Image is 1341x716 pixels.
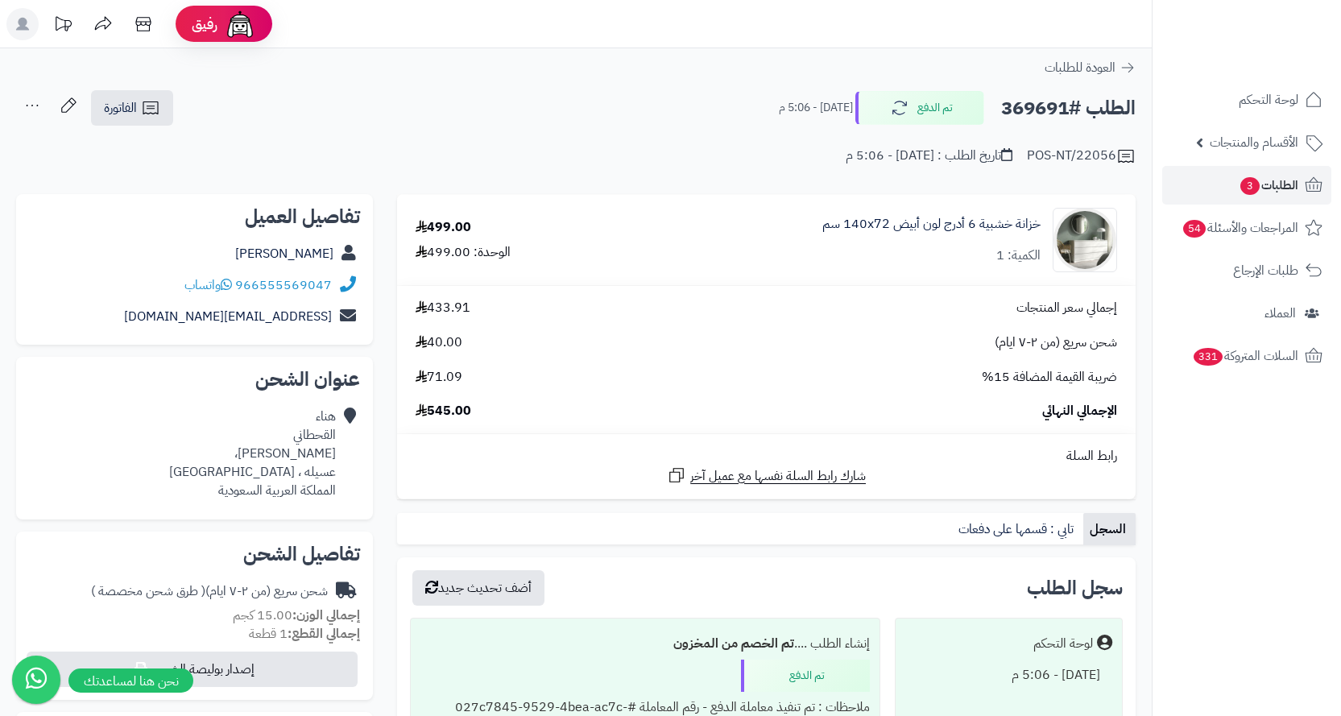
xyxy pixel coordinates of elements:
span: 40.00 [416,333,462,352]
strong: إجمالي القطع: [288,624,360,644]
a: الطلبات3 [1162,166,1331,205]
span: 433.91 [416,299,470,317]
a: السلات المتروكة331 [1162,337,1331,375]
div: شحن سريع (من ٢-٧ ايام) [91,582,328,601]
button: إصدار بوليصة الشحن [27,652,358,687]
a: [EMAIL_ADDRESS][DOMAIN_NAME] [124,307,332,326]
small: 15.00 كجم [233,606,360,625]
div: [DATE] - 5:06 م [905,660,1112,691]
h2: الطلب #369691 [1001,92,1136,125]
a: واتساب [184,275,232,295]
a: العودة للطلبات [1045,58,1136,77]
div: هناء القحطاني [PERSON_NAME]، عسيله ، [GEOGRAPHIC_DATA] المملكة العربية السعودية [169,408,336,499]
a: [PERSON_NAME] [235,244,333,263]
div: لوحة التحكم [1033,635,1093,653]
a: السجل [1083,513,1136,545]
a: العملاء [1162,294,1331,333]
button: أضف تحديث جديد [412,570,544,606]
span: الأقسام والمنتجات [1210,131,1298,154]
button: تم الدفع [855,91,984,125]
span: 545.00 [416,402,471,420]
span: رفيق [192,14,217,34]
div: تم الدفع [741,660,870,692]
h3: سجل الطلب [1027,578,1123,598]
span: 3 [1240,177,1260,195]
div: إنشاء الطلب .... [420,628,870,660]
span: 54 [1183,220,1206,238]
h2: تفاصيل الشحن [29,544,360,564]
span: 331 [1194,348,1223,366]
span: طلبات الإرجاع [1233,259,1298,282]
span: العودة للطلبات [1045,58,1115,77]
span: شارك رابط السلة نفسها مع عميل آخر [690,467,866,486]
span: إجمالي سعر المنتجات [1016,299,1117,317]
h2: تفاصيل العميل [29,207,360,226]
h2: عنوان الشحن [29,370,360,389]
div: تاريخ الطلب : [DATE] - 5:06 م [846,147,1012,165]
a: خزانة خشبية 6 أدرج لون أبيض 140x72 سم [822,215,1041,234]
span: المراجعات والأسئلة [1182,217,1298,239]
b: تم الخصم من المخزون [673,634,794,653]
small: 1 قطعة [249,624,360,644]
span: ضريبة القيمة المضافة 15% [982,368,1117,387]
span: السلات المتروكة [1192,345,1298,367]
div: 499.00 [416,218,471,237]
div: رابط السلة [404,447,1129,466]
a: تابي : قسمها على دفعات [952,513,1083,545]
img: 1746709299-1702541934053-68567865785768-1000x1000-90x90.jpg [1053,208,1116,272]
a: المراجعات والأسئلة54 [1162,209,1331,247]
span: الطلبات [1239,174,1298,197]
span: لوحة التحكم [1239,89,1298,111]
div: الكمية: 1 [996,246,1041,265]
span: ( طرق شحن مخصصة ) [91,581,205,601]
a: 966555569047 [235,275,332,295]
strong: إجمالي الوزن: [292,606,360,625]
span: 71.09 [416,368,462,387]
a: الفاتورة [91,90,173,126]
img: ai-face.png [224,8,256,40]
a: لوحة التحكم [1162,81,1331,119]
span: الفاتورة [104,98,137,118]
a: شارك رابط السلة نفسها مع عميل آخر [667,466,866,486]
small: [DATE] - 5:06 م [779,100,853,116]
a: طلبات الإرجاع [1162,251,1331,290]
div: POS-NT/22056 [1027,147,1136,166]
div: الوحدة: 499.00 [416,243,511,262]
span: شحن سريع (من ٢-٧ ايام) [995,333,1117,352]
span: العملاء [1264,302,1296,325]
span: الإجمالي النهائي [1042,402,1117,420]
a: تحديثات المنصة [43,8,83,44]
